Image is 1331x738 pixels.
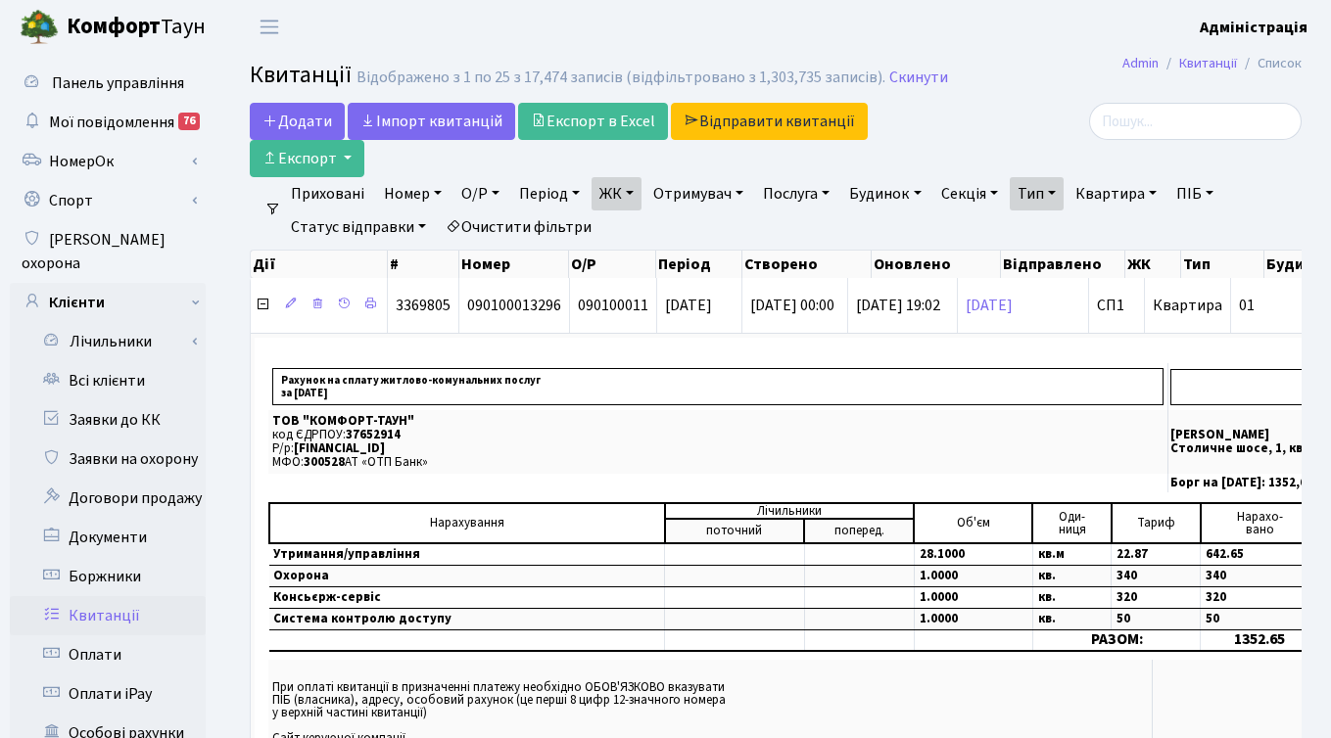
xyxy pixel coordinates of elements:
li: Список [1237,53,1302,74]
td: поперед. [804,519,914,543]
a: Статус відправки [283,210,434,244]
a: Оплати iPay [10,674,206,714]
p: МФО: АТ «ОТП Банк» [272,456,1164,469]
span: [DATE] 00:00 [750,295,834,316]
b: Комфорт [67,11,161,42]
th: Оновлено [872,251,1001,278]
a: Заявки на охорону [10,439,206,479]
th: Відправлено [1001,251,1126,278]
th: Створено [742,251,872,278]
td: Оди- ниця [1032,503,1112,543]
nav: breadcrumb [1093,43,1331,84]
td: 320 [1112,587,1201,609]
td: 22.87 [1112,543,1201,566]
a: Оплати [10,635,206,674]
button: Переключити навігацію [245,11,294,43]
a: Послуга [755,177,837,210]
a: Тип [1010,177,1064,210]
b: Адміністрація [1200,17,1307,38]
td: Лічильники [665,503,914,519]
a: Iмпорт квитанцій [348,103,515,140]
td: 1352.65 [1201,630,1319,651]
td: 1.0000 [914,609,1032,630]
div: 76 [178,113,200,130]
th: Дії [251,251,388,278]
td: 50 [1201,609,1319,630]
th: ЖК [1125,251,1181,278]
a: Заявки до КК [10,400,206,439]
td: поточний [665,519,804,543]
td: кв. [1032,609,1112,630]
span: [DATE] 19:02 [856,295,940,316]
a: Мої повідомлення76 [10,103,206,142]
td: кв. [1032,566,1112,587]
a: Очистити фільтри [438,210,599,244]
div: Відображено з 1 по 25 з 17,474 записів (відфільтровано з 1,303,735 записів). [357,69,885,87]
td: Нарахо- вано [1201,503,1319,543]
a: Отримувач [645,177,751,210]
td: 642.65 [1201,543,1319,566]
a: НомерОк [10,142,206,181]
td: Охорона [269,566,665,587]
a: ЖК [592,177,642,210]
td: Утримання/управління [269,543,665,566]
th: # [388,251,459,278]
a: [DATE] [966,295,1013,316]
td: кв.м [1032,543,1112,566]
a: Договори продажу [10,479,206,518]
span: СП1 [1097,298,1136,313]
a: О/Р [453,177,507,210]
td: 340 [1112,566,1201,587]
a: ПІБ [1168,177,1221,210]
input: Пошук... [1089,103,1302,140]
p: Р/р: [272,442,1164,455]
p: Рахунок на сплату житлово-комунальних послуг за [DATE] [272,368,1164,405]
td: кв. [1032,587,1112,609]
span: [DATE] [665,295,712,316]
span: 090100011 [578,295,648,316]
td: Тариф [1112,503,1201,543]
a: Експорт в Excel [518,103,668,140]
span: Квартира [1153,295,1222,316]
th: Номер [459,251,569,278]
a: Скинути [889,69,948,87]
td: 1.0000 [914,587,1032,609]
a: Квитанції [1179,53,1237,73]
p: код ЄДРПОУ: [272,429,1164,441]
a: [PERSON_NAME] охорона [10,220,206,283]
span: 3369805 [396,295,451,316]
a: Клієнти [10,283,206,322]
a: Панель управління [10,64,206,103]
a: Всі клієнти [10,361,206,400]
span: [FINANCIAL_ID] [294,439,385,457]
a: Адміністрація [1200,16,1307,39]
td: 28.1000 [914,543,1032,566]
td: Об'єм [914,503,1032,543]
th: Період [656,251,743,278]
a: Спорт [10,181,206,220]
td: 340 [1201,566,1319,587]
span: 37652914 [346,426,401,443]
td: Консьєрж-сервіс [269,587,665,609]
a: Секція [933,177,1006,210]
span: Таун [67,11,206,44]
a: Період [511,177,588,210]
a: Документи [10,518,206,557]
th: О/Р [569,251,656,278]
span: Панель управління [52,72,184,94]
a: Квартира [1068,177,1165,210]
a: Будинок [841,177,928,210]
a: Додати [250,103,345,140]
th: Тип [1181,251,1263,278]
span: Додати [262,111,332,132]
td: РАЗОМ: [1032,630,1201,651]
p: ТОВ "КОМФОРТ-ТАУН" [272,415,1164,428]
span: 300528 [304,453,345,471]
td: Нарахування [269,503,665,543]
button: Експорт [250,140,364,177]
td: 50 [1112,609,1201,630]
a: Квитанції [10,596,206,635]
a: Боржники [10,557,206,596]
span: 01 [1239,295,1255,316]
a: Відправити квитанції [671,103,868,140]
